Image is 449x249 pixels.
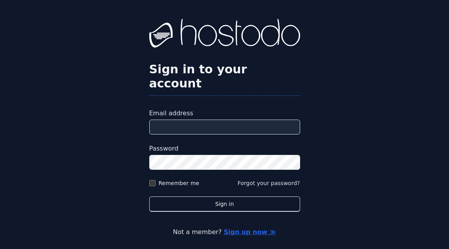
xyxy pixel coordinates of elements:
button: Sign in [149,196,300,212]
a: Sign up now ≫ [224,228,276,236]
h2: Sign in to your account [149,62,300,91]
img: Hostodo [149,19,300,50]
label: Email address [149,109,300,118]
p: Not a member? [31,227,418,237]
button: Forgot your password? [238,179,300,187]
label: Password [149,144,300,153]
label: Remember me [159,179,200,187]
